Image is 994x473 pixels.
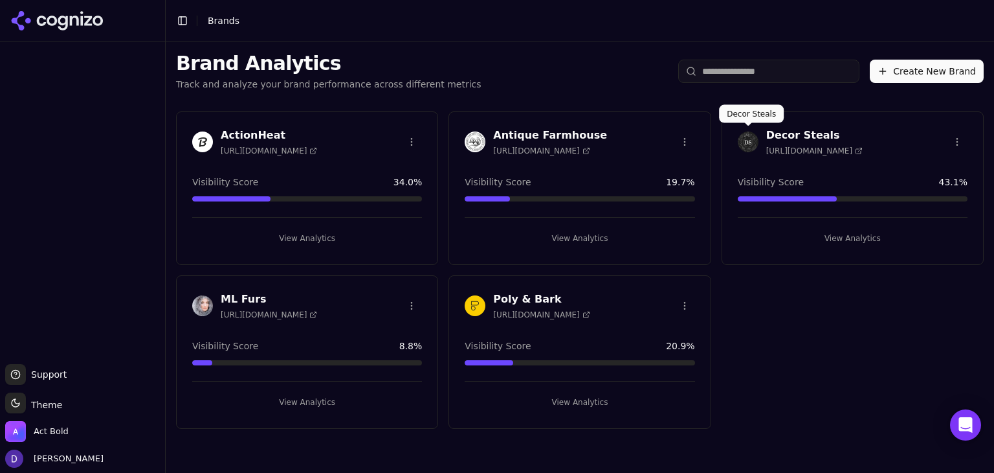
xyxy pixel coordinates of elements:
p: Decor Steals [727,109,776,119]
h3: Antique Farmhouse [493,128,607,143]
button: Open user button [5,450,104,468]
span: [URL][DOMAIN_NAME] [221,146,317,156]
h3: ML Furs [221,292,317,307]
img: Antique Farmhouse [465,132,485,152]
img: Decor Steals [738,132,758,152]
h3: Decor Steals [766,128,863,143]
span: Visibility Score [192,340,258,352]
span: [PERSON_NAME] [28,453,104,465]
button: Open organization switcher [5,421,69,442]
button: View Analytics [192,228,422,249]
span: 19.7 % [666,176,694,189]
button: View Analytics [465,228,694,249]
button: View Analytics [192,392,422,413]
span: Visibility Score [465,340,531,352]
h3: ActionHeat [221,128,317,143]
span: Act Bold [34,426,69,437]
span: Theme [26,400,62,410]
span: 34.0 % [393,176,422,189]
h3: Poly & Bark [493,292,590,307]
nav: breadcrumb [208,14,239,27]
p: Track and analyze your brand performance across different metrics [176,78,481,91]
img: ML Furs [192,295,213,316]
img: Poly & Bark [465,295,485,316]
span: Visibility Score [192,176,258,189]
img: Act Bold [5,421,26,442]
button: Create New Brand [870,60,984,83]
span: Brands [208,16,239,26]
button: View Analytics [738,228,967,249]
span: Visibility Score [738,176,804,189]
span: 43.1 % [939,176,967,189]
img: ActionHeat [192,132,213,152]
span: Visibility Score [465,176,531,189]
span: [URL][DOMAIN_NAME] [766,146,863,156]
span: [URL][DOMAIN_NAME] [221,310,317,320]
span: Support [26,368,67,381]
h1: Brand Analytics [176,52,481,75]
button: View Analytics [465,392,694,413]
span: [URL][DOMAIN_NAME] [493,146,590,156]
img: David White [5,450,23,468]
span: [URL][DOMAIN_NAME] [493,310,590,320]
span: 8.8 % [399,340,423,352]
div: Open Intercom Messenger [950,410,981,441]
span: 20.9 % [666,340,694,352]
